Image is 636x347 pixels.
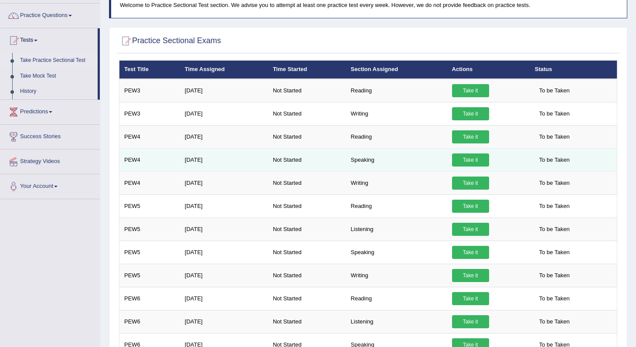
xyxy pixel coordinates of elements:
td: Listening [346,310,447,333]
td: Reading [346,125,447,148]
a: History [16,84,98,99]
span: To be Taken [535,153,574,167]
td: Not Started [268,310,346,333]
td: [DATE] [180,287,268,310]
td: Not Started [268,148,346,171]
td: Not Started [268,287,346,310]
td: [DATE] [180,148,268,171]
td: Writing [346,171,447,194]
td: Speaking [346,148,447,171]
a: Take it [452,246,489,259]
h2: Practice Sectional Exams [119,34,221,48]
td: PEW5 [119,194,180,218]
td: PEW4 [119,125,180,148]
td: PEW5 [119,218,180,241]
a: Predictions [0,100,100,122]
a: Practice Questions [0,3,100,25]
td: PEW5 [119,264,180,287]
td: [DATE] [180,241,268,264]
a: Your Account [0,174,100,196]
td: Speaking [346,241,447,264]
td: Not Started [268,194,346,218]
th: Test Title [119,61,180,79]
td: [DATE] [180,79,268,102]
td: Reading [346,79,447,102]
span: To be Taken [535,177,574,190]
td: Not Started [268,241,346,264]
a: Success Stories [0,125,100,146]
td: [DATE] [180,194,268,218]
td: [DATE] [180,310,268,333]
td: PEW5 [119,241,180,264]
td: [DATE] [180,264,268,287]
th: Actions [447,61,530,79]
a: Take it [452,153,489,167]
a: Strategy Videos [0,150,100,171]
td: Reading [346,287,447,310]
th: Section Assigned [346,61,447,79]
td: Not Started [268,218,346,241]
th: Time Assigned [180,61,268,79]
td: [DATE] [180,171,268,194]
td: Not Started [268,125,346,148]
td: Listening [346,218,447,241]
a: Take it [452,177,489,190]
span: To be Taken [535,223,574,236]
span: To be Taken [535,292,574,305]
td: Reading [346,194,447,218]
th: Time Started [268,61,346,79]
td: PEW4 [119,171,180,194]
a: Take it [452,292,489,305]
td: Not Started [268,171,346,194]
a: Take Mock Test [16,68,98,84]
a: Take it [452,84,489,97]
a: Take it [452,107,489,120]
td: PEW6 [119,287,180,310]
td: Writing [346,102,447,125]
a: Take it [452,315,489,328]
a: Tests [0,28,98,50]
a: Take Practice Sectional Test [16,53,98,68]
span: To be Taken [535,84,574,97]
td: Not Started [268,102,346,125]
td: PEW3 [119,79,180,102]
td: PEW6 [119,310,180,333]
span: To be Taken [535,107,574,120]
td: Not Started [268,79,346,102]
span: To be Taken [535,246,574,259]
td: [DATE] [180,218,268,241]
td: PEW4 [119,148,180,171]
span: To be Taken [535,130,574,143]
span: To be Taken [535,200,574,213]
td: PEW3 [119,102,180,125]
a: Take it [452,223,489,236]
a: Take it [452,130,489,143]
span: To be Taken [535,269,574,282]
th: Status [530,61,617,79]
span: To be Taken [535,315,574,328]
td: [DATE] [180,125,268,148]
td: Writing [346,264,447,287]
p: Welcome to Practice Sectional Test section. We advise you to attempt at least one practice test e... [120,1,618,9]
td: [DATE] [180,102,268,125]
a: Take it [452,200,489,213]
a: Take it [452,269,489,282]
td: Not Started [268,264,346,287]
